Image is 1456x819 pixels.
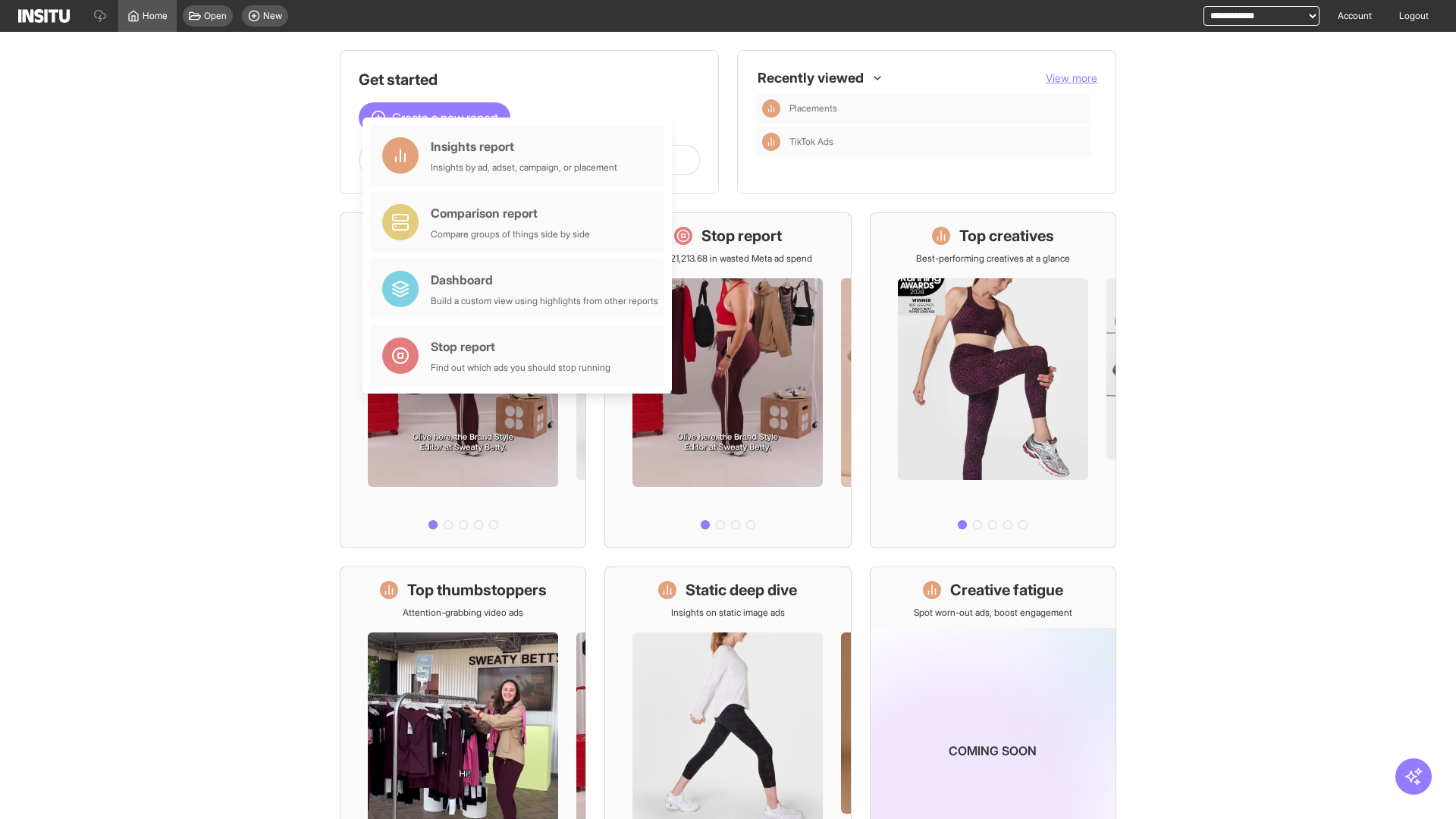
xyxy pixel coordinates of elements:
[701,225,782,246] h1: Stop report
[1046,71,1097,84] span: View more
[340,212,586,548] a: What's live nowSee all active ads instantly
[762,99,780,118] div: Insights
[392,108,498,127] span: Create a new report
[671,607,785,619] p: Insights on static image ads
[403,607,523,619] p: Attention-grabbing video ads
[359,69,700,90] h1: Get started
[643,253,812,265] p: Save £21,213.68 in wasted Meta ad spend
[431,228,590,240] div: Compare groups of things side by side
[431,337,610,356] div: Stop report
[431,295,658,307] div: Build a custom view using highlights from other reports
[959,225,1054,246] h1: Top creatives
[431,162,617,174] div: Insights by ad, adset, campaign, or placement
[1046,71,1097,86] button: View more
[604,212,851,548] a: Stop reportSave £21,213.68 in wasted Meta ad spend
[916,253,1070,265] p: Best-performing creatives at a glance
[762,133,780,151] div: Insights
[431,362,610,374] div: Find out which ads you should stop running
[431,204,590,222] div: Comparison report
[789,102,837,115] span: Placements
[18,9,70,23] img: Logo
[686,579,797,601] h1: Static deep dive
[431,271,658,289] div: Dashboard
[789,136,1085,148] span: TikTok Ads
[789,102,1085,115] span: Placements
[263,10,282,22] span: New
[789,136,833,148] span: TikTok Ads
[143,10,168,22] span: Home
[870,212,1116,548] a: Top creativesBest-performing creatives at a glance
[359,102,510,133] button: Create a new report
[431,137,617,155] div: Insights report
[204,10,227,22] span: Open
[407,579,547,601] h1: Top thumbstoppers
